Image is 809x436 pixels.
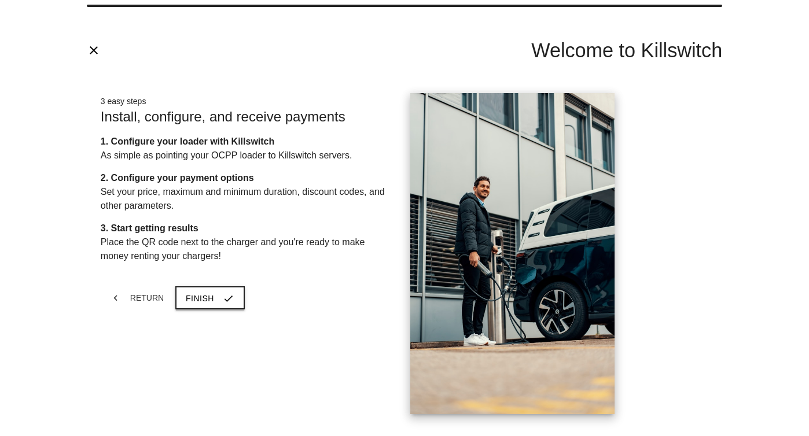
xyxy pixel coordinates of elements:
font: Place the QR code next to the charger and you're ready to make money renting your chargers! [101,237,365,261]
button: Finishcheck [175,286,245,309]
font: Finish [186,294,214,303]
font: 2. Configure your payment options [101,173,254,183]
button: Returnchevron_left [101,287,173,308]
font: Return [130,293,164,302]
font: As simple as pointing your OCPP loader to Killswitch servers. [101,150,352,160]
font: check [223,293,234,304]
font: Welcome to Killswitch [531,39,722,61]
font: 3 easy steps [101,97,146,106]
font: 3. Start getting results [101,223,198,233]
font: Install, configure, and receive payments [101,109,345,124]
font: chevron_left [110,292,122,304]
font: 1. Configure your loader with Killswitch [101,136,274,146]
font: Set your price, maximum and minimum duration, discount codes, and other parameters. [101,187,385,210]
img: ks-man-charging-ev-4.jpg [410,93,615,415]
font: close [87,43,101,57]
